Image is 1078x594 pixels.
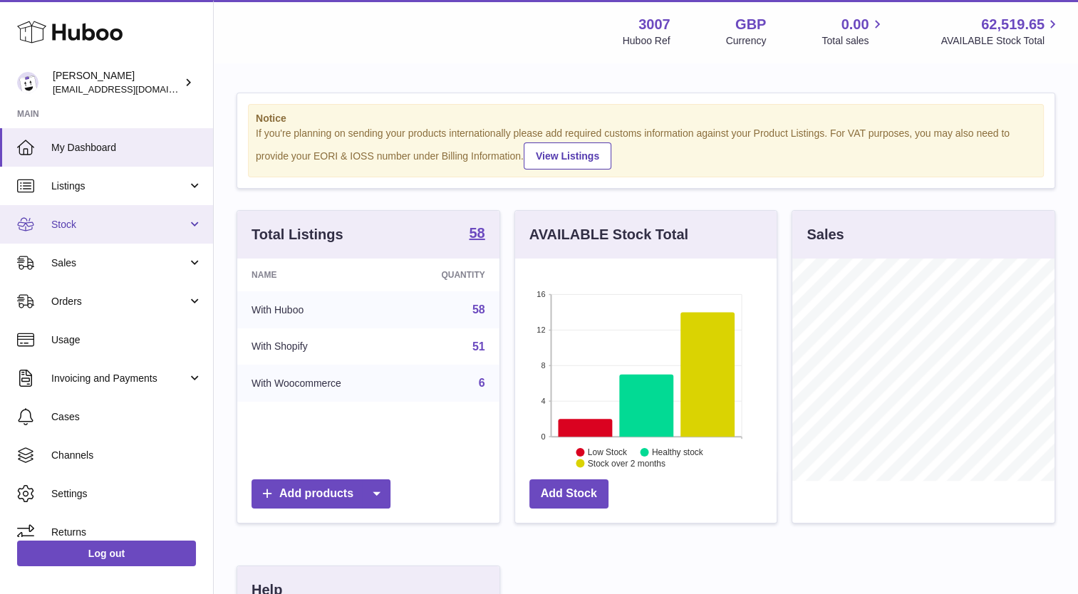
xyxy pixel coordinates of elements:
[529,225,688,244] h3: AVAILABLE Stock Total
[252,479,390,509] a: Add products
[51,218,187,231] span: Stock
[237,328,400,365] td: With Shopify
[588,459,665,469] text: Stock over 2 months
[469,226,484,240] strong: 58
[529,479,608,509] a: Add Stock
[807,225,844,244] h3: Sales
[735,15,766,34] strong: GBP
[652,447,704,457] text: Healthy stock
[237,365,400,402] td: With Woocommerce
[541,361,545,370] text: 8
[53,69,181,96] div: [PERSON_NAME]
[541,432,545,441] text: 0
[940,34,1061,48] span: AVAILABLE Stock Total
[51,295,187,308] span: Orders
[841,15,869,34] span: 0.00
[51,333,202,347] span: Usage
[51,410,202,424] span: Cases
[51,179,187,193] span: Listings
[472,340,485,353] a: 51
[822,34,885,48] span: Total sales
[940,15,1061,48] a: 62,519.65 AVAILABLE Stock Total
[53,83,209,95] span: [EMAIL_ADDRESS][DOMAIN_NAME]
[237,291,400,328] td: With Huboo
[237,259,400,291] th: Name
[479,377,485,389] a: 6
[469,226,484,243] a: 58
[17,541,196,566] a: Log out
[541,397,545,405] text: 4
[472,303,485,316] a: 58
[51,256,187,270] span: Sales
[256,112,1036,125] strong: Notice
[537,325,545,334] text: 12
[537,290,545,298] text: 16
[17,72,38,93] img: bevmay@maysama.com
[252,225,343,244] h3: Total Listings
[51,449,202,462] span: Channels
[51,141,202,155] span: My Dashboard
[623,34,670,48] div: Huboo Ref
[726,34,767,48] div: Currency
[51,526,202,539] span: Returns
[981,15,1045,34] span: 62,519.65
[51,372,187,385] span: Invoicing and Payments
[638,15,670,34] strong: 3007
[51,487,202,501] span: Settings
[256,127,1036,170] div: If you're planning on sending your products internationally please add required customs informati...
[588,447,628,457] text: Low Stock
[400,259,499,291] th: Quantity
[524,142,611,170] a: View Listings
[822,15,885,48] a: 0.00 Total sales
